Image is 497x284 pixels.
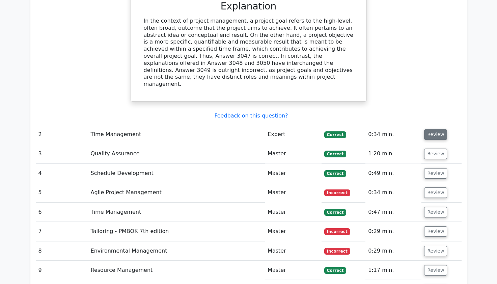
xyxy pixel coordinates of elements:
[265,203,322,222] td: Master
[424,207,447,217] button: Review
[424,149,447,159] button: Review
[265,125,322,144] td: Expert
[214,112,288,119] a: Feedback on this question?
[365,183,421,202] td: 0:34 min.
[36,203,88,222] td: 6
[88,222,265,241] td: Tailoring - PMBOK 7th edition
[424,129,447,140] button: Review
[365,241,421,261] td: 0:29 min.
[424,187,447,198] button: Review
[88,144,265,163] td: Quality Assurance
[365,261,421,280] td: 1:17 min.
[36,183,88,202] td: 5
[424,265,447,276] button: Review
[36,222,88,241] td: 7
[365,203,421,222] td: 0:47 min.
[36,144,88,163] td: 3
[324,151,346,157] span: Correct
[324,209,346,216] span: Correct
[265,164,322,183] td: Master
[324,189,350,196] span: Incorrect
[144,1,354,12] h3: Explanation
[88,125,265,144] td: Time Management
[324,228,350,235] span: Incorrect
[365,222,421,241] td: 0:29 min.
[88,261,265,280] td: Resource Management
[144,18,354,88] div: In the context of project management, a project goal refers to the high-level, often broad, outco...
[265,241,322,261] td: Master
[88,164,265,183] td: Schedule Development
[324,267,346,274] span: Correct
[265,222,322,241] td: Master
[88,241,265,261] td: Environmental Management
[424,168,447,179] button: Review
[365,125,421,144] td: 0:34 min.
[324,248,350,255] span: Incorrect
[88,203,265,222] td: Time Management
[424,246,447,256] button: Review
[365,164,421,183] td: 0:49 min.
[365,144,421,163] td: 1:20 min.
[265,183,322,202] td: Master
[36,164,88,183] td: 4
[265,144,322,163] td: Master
[265,261,322,280] td: Master
[324,131,346,138] span: Correct
[88,183,265,202] td: Agile Project Management
[36,241,88,261] td: 8
[36,125,88,144] td: 2
[36,261,88,280] td: 9
[424,226,447,237] button: Review
[324,170,346,177] span: Correct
